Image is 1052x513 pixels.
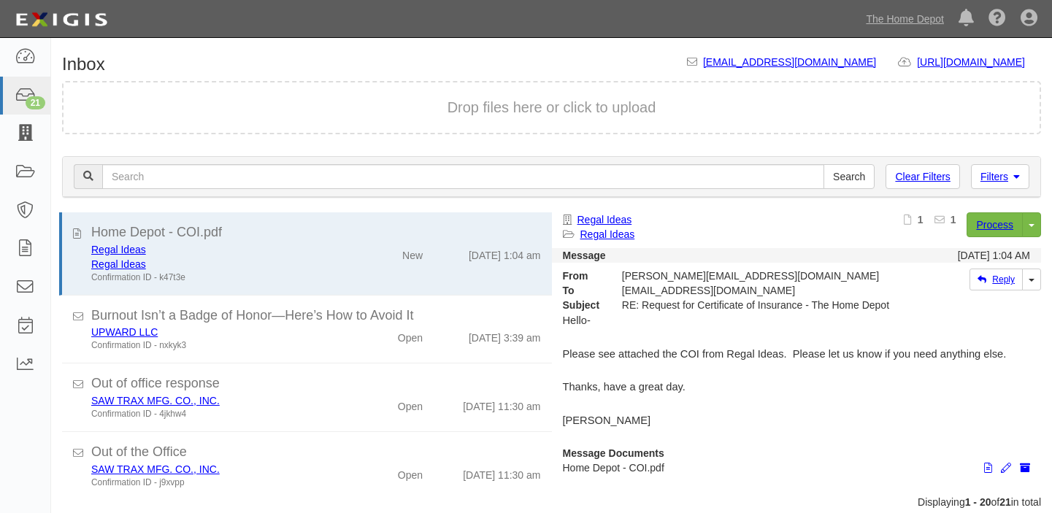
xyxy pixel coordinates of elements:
[11,7,112,33] img: logo-5460c22ac91f19d4615b14bd174203de0afe785f0fc80cf4dbbc73dc1793850b.png
[26,96,45,109] div: 21
[703,56,876,68] a: [EMAIL_ADDRESS][DOMAIN_NAME]
[469,325,541,345] div: [DATE] 3:39 am
[91,395,220,406] a: SAW TRAX MFG. CO., INC.
[91,271,345,284] div: Confirmation ID - k47t3e
[563,348,1007,360] span: Please see attached the COI from Regal Ideas. Please let us know if you need anything else.
[463,393,540,414] div: [DATE] 11:30 am
[967,212,1023,237] a: Process
[91,339,345,352] div: Confirmation ID - nxkyk3
[563,381,686,426] span: Thanks, have a great day. [PERSON_NAME]
[91,326,158,338] a: UPWARD LLC
[398,393,423,414] div: Open
[611,269,908,283] div: [PERSON_NAME][EMAIL_ADDRESS][DOMAIN_NAME]
[999,496,1011,508] b: 21
[62,55,105,74] h1: Inbox
[398,325,423,345] div: Open
[398,462,423,482] div: Open
[552,283,611,298] strong: To
[1020,463,1030,474] i: Archive document
[469,242,541,263] div: [DATE] 1:04 am
[611,298,908,312] div: RE: Request for Certificate of Insurance - The Home Depot
[918,214,924,225] b: 1
[463,462,540,482] div: [DATE] 11:30 am
[448,97,656,118] button: Drop files here or click to upload
[91,443,541,462] div: Out of the Office
[577,214,632,225] a: Regal Ideas
[102,164,824,189] input: Search
[402,242,423,263] div: New
[563,250,606,261] strong: Message
[91,463,220,475] a: SAW TRAX MFG. CO., INC.
[552,298,611,312] strong: Subject
[971,164,1029,189] a: Filters
[886,164,959,189] a: Clear Filters
[552,269,611,283] strong: From
[580,228,635,240] a: Regal Ideas
[91,244,146,255] a: Regal Ideas
[51,495,1052,509] div: Displaying of in total
[563,447,664,459] strong: Message Documents
[965,496,991,508] b: 1 - 20
[91,257,345,271] div: Regal Ideas
[970,269,1023,290] a: Reply
[563,315,591,326] span: Hello-
[91,374,541,393] div: Out of office response
[91,242,345,257] div: Regal Ideas
[823,164,875,189] input: Search
[859,4,951,34] a: The Home Depot
[958,248,1030,263] div: [DATE] 1:04 AM
[1001,463,1011,474] i: Edit document
[91,258,146,270] a: Regal Ideas
[91,477,345,489] div: Confirmation ID - j9xvpp
[611,283,908,298] div: agreement-43vryp@sbainsurance.homedepot.com
[917,56,1041,68] a: [URL][DOMAIN_NAME]
[951,214,956,225] b: 1
[563,460,1031,475] p: Home Depot - COI.pdf
[91,306,541,325] div: Burnout Isn’t a Badge of Honor—Here’s How to Avoid It
[91,408,345,420] div: Confirmation ID - 4jkhw4
[91,223,541,242] div: Home Depot - COI.pdf
[988,10,1006,28] i: Help Center - Complianz
[984,463,992,474] i: View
